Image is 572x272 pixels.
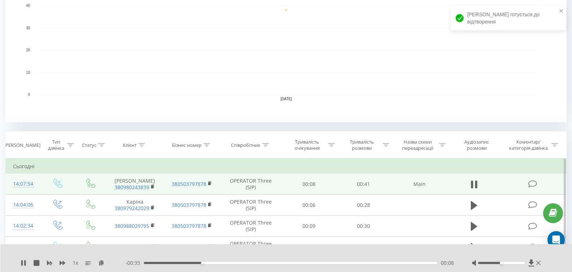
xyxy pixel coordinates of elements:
[106,174,163,195] td: [PERSON_NAME]
[82,142,96,148] div: Статус
[172,243,206,250] a: 380503797878
[391,174,448,195] td: Main
[4,142,40,148] div: [PERSON_NAME]
[280,97,292,101] text: [DATE]
[441,259,454,267] span: 00:08
[281,195,336,216] td: 00:06
[500,262,503,264] div: Accessibility label
[13,177,33,191] div: 14:07:54
[455,139,499,151] div: Аудіозапис розмови
[106,195,163,216] td: Каріна
[336,195,391,216] td: 00:28
[231,142,261,148] div: Співробітник
[115,205,149,212] a: 380979242029
[172,142,202,148] div: Бізнес номер
[281,174,336,195] td: 00:08
[26,4,30,8] text: 40
[28,93,30,97] text: 0
[391,237,448,258] td: Main
[115,222,149,229] a: 380988029795
[13,198,33,212] div: 14:04:06
[115,243,149,250] a: 380666138783
[399,139,437,151] div: Назва схеми переадресації
[125,259,144,267] span: - 00:33
[123,142,137,148] div: Клієнт
[220,216,281,237] td: OPERATOR Three (SIP)
[547,231,565,248] div: Open Intercom Messenger
[26,48,30,52] text: 20
[343,139,381,151] div: Тривалість розмови
[26,26,30,30] text: 30
[336,237,391,258] td: 00:53
[172,201,206,208] a: 380503797878
[47,139,65,151] div: Тип дзвінка
[220,174,281,195] td: OPERATOR Three (SIP)
[115,184,149,191] a: 380980243839
[288,139,326,151] div: Тривалість очікування
[172,222,206,229] a: 380503797878
[172,180,206,187] a: 380503797878
[220,237,281,258] td: OPERATOR Three (SIP)
[201,262,204,264] div: Accessibility label
[73,259,78,267] span: 1 x
[281,237,336,258] td: 00:05
[507,139,550,151] div: Коментар/категорія дзвінка
[6,159,567,174] td: Сьогодні
[26,71,30,75] text: 10
[13,219,33,233] div: 14:02:34
[336,174,391,195] td: 00:41
[281,216,336,237] td: 00:09
[220,195,281,216] td: OPERATOR Three (SIP)
[336,216,391,237] td: 00:30
[451,6,566,30] div: [PERSON_NAME] готується до відтворення
[559,8,564,15] button: close
[13,240,33,254] div: 14:00:18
